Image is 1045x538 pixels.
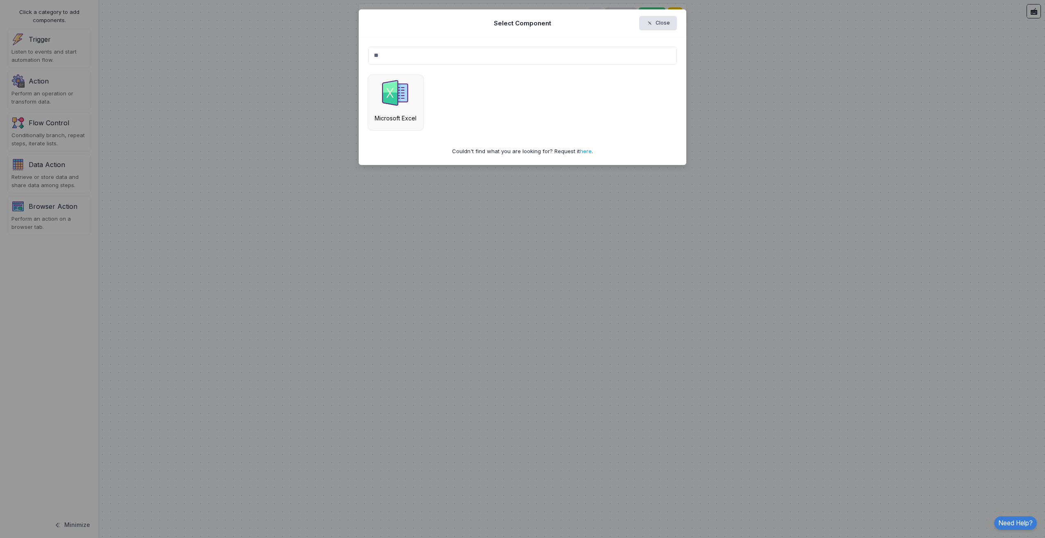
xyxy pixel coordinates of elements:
h5: Select Component [494,19,551,28]
div: Couldn't find what you are looking for? Request it . [368,147,677,156]
a: Need Help? [994,516,1037,530]
button: Close [639,16,677,30]
div: Microsoft Excel [372,114,419,122]
img: excel.png [381,79,410,108]
a: here [580,148,592,154]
